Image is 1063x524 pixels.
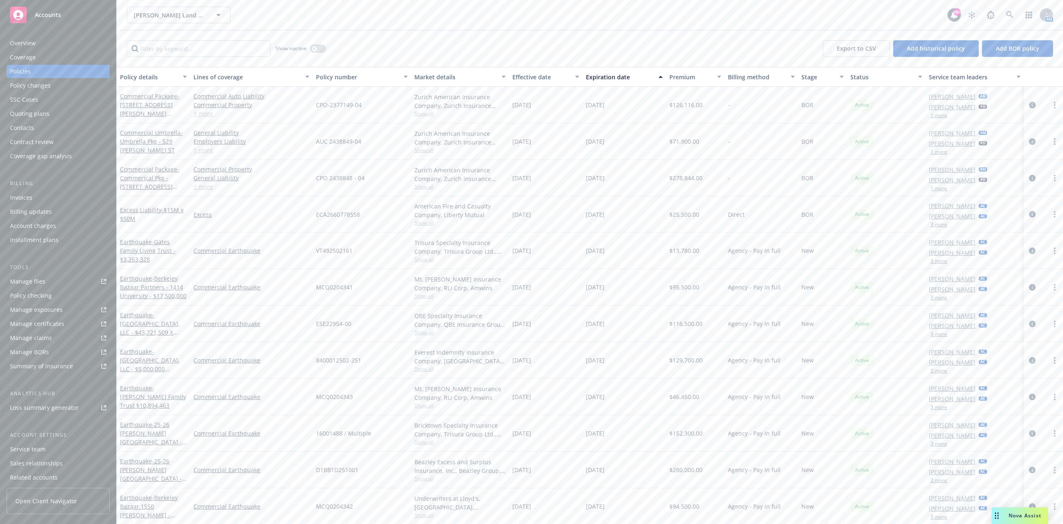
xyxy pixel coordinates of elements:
[929,176,975,184] a: [PERSON_NAME]
[10,457,63,470] div: Sales relationships
[586,502,605,511] span: [DATE]
[1027,173,1037,183] a: circleInformation
[926,67,1024,87] button: Service team leaders
[7,51,110,64] a: Coverage
[7,93,110,106] a: SSC Cases
[120,129,183,154] span: - Umbrella Pkg - 529 [PERSON_NAME] ST
[414,292,506,299] span: Show all
[414,512,506,519] span: Show all
[7,303,110,316] span: Manage exposures
[10,275,45,288] div: Manage files
[728,283,781,291] span: Agency - Pay in full
[728,502,781,511] span: Agency - Pay in full
[854,174,870,182] span: Active
[10,79,51,92] div: Policy changes
[669,73,713,81] div: Premium
[414,348,506,365] div: Everest Indemnity Insurance Company, [GEOGRAPHIC_DATA], Amwins
[414,256,506,263] span: Show all
[854,320,870,328] span: Active
[929,73,1011,81] div: Service team leaders
[414,166,506,183] div: Zurich American Insurance Company, Zurich Insurance Group
[1050,209,1060,219] a: more
[801,137,813,146] span: BOR
[10,149,72,163] div: Coverage gap analysis
[275,45,307,52] span: Show inactive
[586,392,605,401] span: [DATE]
[931,332,947,337] button: 3 more
[120,238,176,263] span: - Gates Family Living Trust - $3,263,328
[120,129,183,154] a: Commercial Umbrella
[120,311,180,345] a: Earthquake
[1002,7,1018,23] a: Search
[1050,137,1060,147] a: more
[929,384,975,393] a: [PERSON_NAME]
[669,429,703,438] span: $152,300.00
[7,79,110,92] a: Policy changes
[929,248,975,257] a: [PERSON_NAME]
[35,12,61,18] span: Accounts
[7,345,110,359] a: Manage BORs
[193,73,300,81] div: Lines of coverage
[929,321,975,330] a: [PERSON_NAME]
[193,92,309,100] a: Commercial Auto Liability
[509,67,583,87] button: Effective date
[7,401,110,414] a: Loss summary generator
[728,465,781,474] span: Agency - Pay in full
[193,165,309,174] a: Commercial Property
[929,394,975,403] a: [PERSON_NAME]
[512,429,531,438] span: [DATE]
[992,507,1002,524] div: Drag to move
[1050,355,1060,365] a: more
[854,357,870,364] span: Active
[316,100,362,109] span: CPO-2377149-04
[728,73,786,81] div: Billing method
[414,311,506,329] div: QBE Specialty Insurance Company, QBE Insurance Group, Amwins
[193,356,309,365] a: Commercial Earthquake
[7,471,110,484] a: Related accounts
[7,317,110,331] a: Manage certificates
[1027,465,1037,475] a: circleInformation
[1027,392,1037,402] a: circleInformation
[929,358,975,367] a: [PERSON_NAME]
[837,44,876,52] span: Export to CSV
[1050,465,1060,475] a: more
[414,238,506,256] div: Trisura Specialty Insurance Company, Trisura Group Ltd., Amwins
[1027,319,1037,329] a: circleInformation
[414,438,506,446] span: Show all
[7,205,110,218] a: Billing updates
[313,67,411,87] button: Policy number
[929,274,975,283] a: [PERSON_NAME]
[7,37,110,50] a: Overview
[931,405,947,410] button: 3 more
[10,345,49,359] div: Manage BORs
[583,67,666,87] button: Expiration date
[120,238,176,263] a: Earthquake
[7,233,110,247] a: Installment plans
[586,465,605,474] span: [DATE]
[15,497,77,505] span: Open Client Navigator
[929,285,975,294] a: [PERSON_NAME]
[1027,502,1037,512] a: circleInformation
[7,135,110,149] a: Contract review
[854,284,870,291] span: Active
[586,137,605,146] span: [DATE]
[414,275,506,292] div: Mt. [PERSON_NAME] Insurance Company, RLI Corp, Amwins
[193,109,309,118] a: 1 more
[798,67,847,87] button: Stage
[316,392,353,401] span: MCQ0204343
[1009,512,1041,519] span: Nova Assist
[10,219,56,233] div: Account charges
[728,356,781,365] span: Agency - Pay in full
[120,92,181,126] a: Commercial Package
[414,329,506,336] span: Show all
[7,389,110,398] div: Analytics hub
[7,3,110,27] a: Accounts
[193,429,309,438] a: Commercial Earthquake
[1050,502,1060,512] a: more
[127,40,270,57] input: Filter by keyword...
[10,37,36,50] div: Overview
[7,179,110,188] div: Billing
[10,107,49,120] div: Quoting plans
[7,107,110,120] a: Quoting plans
[669,283,699,291] span: $95,500.00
